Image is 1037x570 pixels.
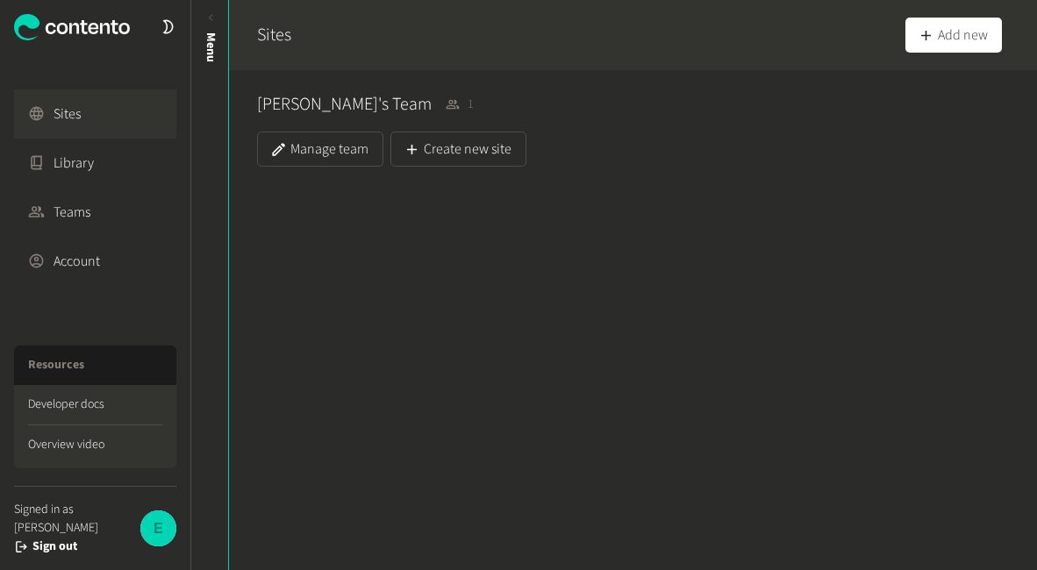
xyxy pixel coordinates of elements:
[14,89,176,139] a: Sites
[257,132,383,167] button: Manage team
[28,425,162,465] a: Overview video
[28,385,162,425] a: Developer docs
[14,346,176,385] h3: Resources
[14,501,140,538] span: Signed in as [PERSON_NAME]
[905,18,1002,53] button: Add new
[32,538,77,556] button: Sign out
[446,91,474,118] span: 1
[390,132,526,167] button: Create new site
[202,32,220,62] span: Menu
[257,91,432,118] h3: [PERSON_NAME]'s Team
[257,22,291,48] h2: Sites
[14,139,176,188] a: Library
[14,237,176,286] a: Account
[140,510,176,546] img: Elaine
[14,188,176,237] a: Teams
